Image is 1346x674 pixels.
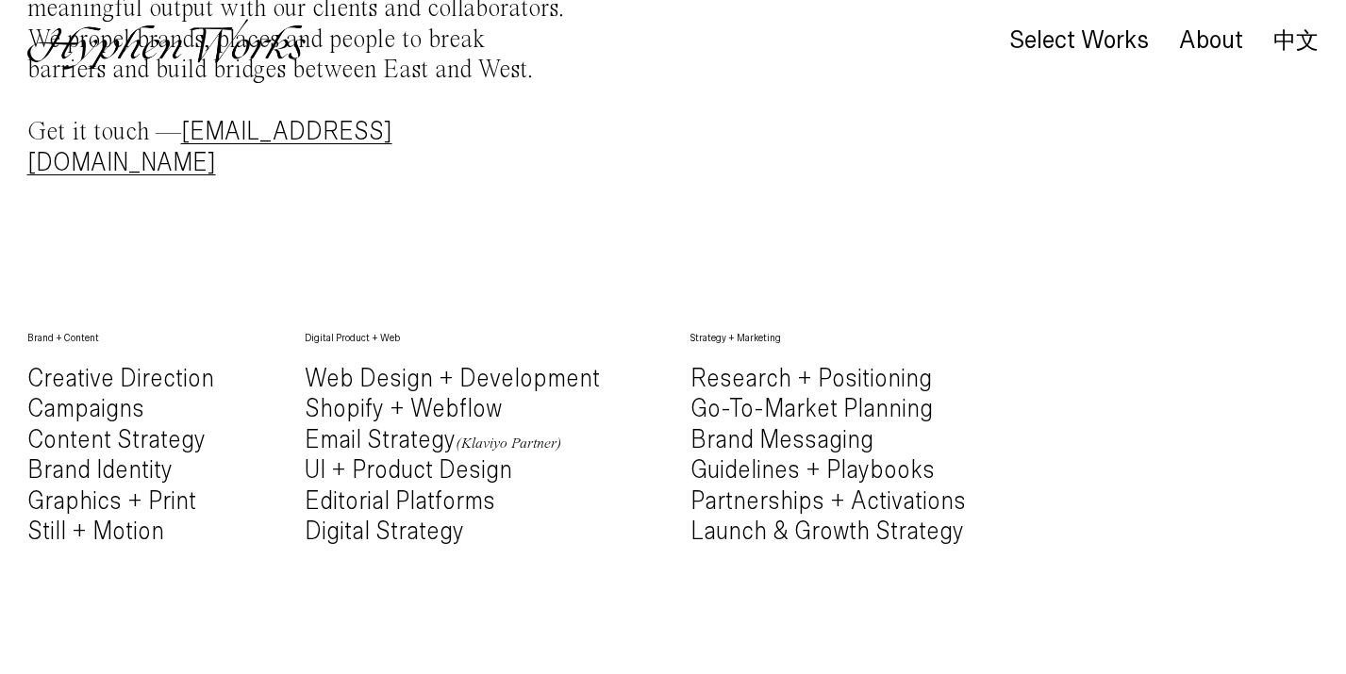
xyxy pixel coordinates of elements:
[1179,31,1243,52] a: About
[1273,30,1319,51] a: 中文
[456,436,561,452] em: (Klaviyo Partner)
[1009,31,1149,52] a: Select Works
[27,19,306,70] img: Hyphen Works
[305,331,600,345] h6: Digital Product + Web
[305,364,600,547] h4: Web Design + Development Shopify + Webflow Email Strategy UI + Product Design Editorial Platforms...
[1009,27,1149,54] div: Select Works
[1179,27,1243,54] div: About
[690,331,966,345] h6: Strategy + Marketing
[27,119,392,175] a: [EMAIL_ADDRESS][DOMAIN_NAME]
[690,364,966,547] h4: Research + Positioning Go-To-Market Planning Brand Messaging Guidelines + Playbooks Partnerships ...
[27,331,214,345] h6: Brand + Content
[27,364,214,547] h4: Creative Direction Campaigns Content Strategy Brand Identity Graphics + Print Still + Motion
